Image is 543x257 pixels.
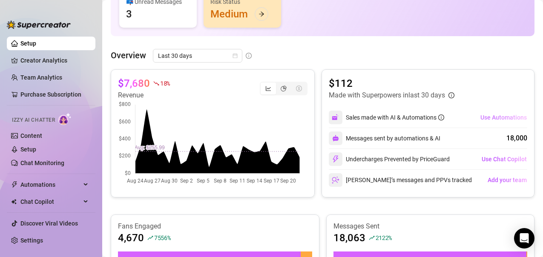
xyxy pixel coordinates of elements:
[329,77,454,90] article: $112
[20,54,89,67] a: Creator Analytics
[20,160,64,166] a: Chat Monitoring
[126,7,132,21] div: 3
[329,90,445,100] article: Made with Superpowers in last 30 days
[147,235,153,241] span: rise
[482,156,527,163] span: Use Chat Copilot
[514,228,534,248] div: Open Intercom Messenger
[346,113,444,122] div: Sales made with AI & Automations
[487,173,527,187] button: Add your team
[376,234,392,242] span: 2122 %
[153,80,159,86] span: fall
[160,79,170,87] span: 18 %
[480,111,527,124] button: Use Automations
[20,88,89,101] a: Purchase Subscription
[20,178,81,191] span: Automations
[260,82,307,95] div: segmented control
[246,53,252,59] span: info-circle
[20,220,78,227] a: Discover Viral Videos
[332,135,339,142] img: svg%3e
[158,49,237,62] span: Last 30 days
[329,152,450,166] div: Undercharges Prevented by PriceGuard
[20,132,42,139] a: Content
[20,237,43,244] a: Settings
[20,40,36,47] a: Setup
[332,114,339,121] img: svg%3e
[332,176,339,184] img: svg%3e
[118,90,170,100] article: Revenue
[488,177,527,183] span: Add your team
[11,199,17,205] img: Chat Copilot
[20,74,62,81] a: Team Analytics
[12,116,55,124] span: Izzy AI Chatter
[111,49,146,62] article: Overview
[438,114,444,120] span: info-circle
[7,20,71,29] img: logo-BBDzfeDw.svg
[265,86,271,91] span: line-chart
[506,133,527,143] div: 18,000
[480,114,527,121] span: Use Automations
[118,77,150,90] article: $7,680
[333,222,528,231] article: Messages Sent
[448,92,454,98] span: info-circle
[332,155,339,163] img: svg%3e
[296,86,302,91] span: dollar-circle
[329,131,440,145] div: Messages sent by automations & AI
[11,181,18,188] span: thunderbolt
[58,113,72,125] img: AI Chatter
[20,146,36,153] a: Setup
[329,173,472,187] div: [PERSON_NAME]’s messages and PPVs tracked
[259,11,264,17] span: arrow-right
[481,152,527,166] button: Use Chat Copilot
[118,231,144,245] article: 4,670
[118,222,312,231] article: Fans Engaged
[233,53,238,58] span: calendar
[369,235,375,241] span: rise
[20,195,81,208] span: Chat Copilot
[333,231,365,245] article: 18,063
[154,234,171,242] span: 7556 %
[281,86,287,91] span: pie-chart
